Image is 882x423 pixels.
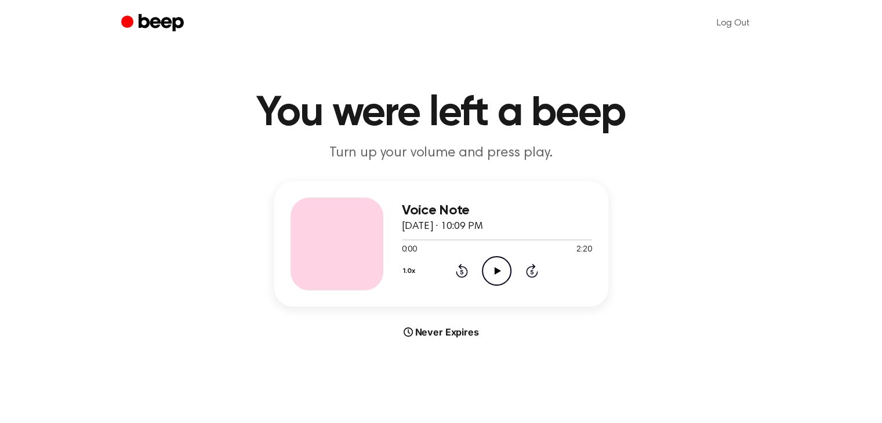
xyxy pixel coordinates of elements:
[121,12,187,35] a: Beep
[402,261,420,281] button: 1.0x
[402,244,417,256] span: 0:00
[402,203,592,218] h3: Voice Note
[402,221,483,232] span: [DATE] · 10:09 PM
[576,244,591,256] span: 2:20
[705,9,761,37] a: Log Out
[274,325,608,339] div: Never Expires
[144,93,738,134] h1: You were left a beep
[219,144,664,163] p: Turn up your volume and press play.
